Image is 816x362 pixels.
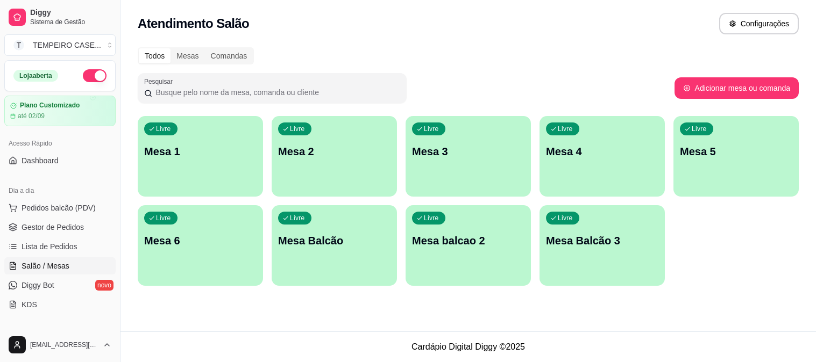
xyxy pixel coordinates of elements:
[4,182,116,199] div: Dia a dia
[4,257,116,274] a: Salão / Mesas
[22,202,96,213] span: Pedidos balcão (PDV)
[138,116,263,197] button: LivreMesa 1
[4,326,116,343] div: Catálogo
[540,205,665,286] button: LivreMesa Balcão 3
[406,116,531,197] button: LivreMesa 3
[719,13,799,34] button: Configurações
[673,116,799,197] button: LivreMesa 5
[22,260,69,271] span: Salão / Mesas
[139,48,171,63] div: Todos
[680,144,792,159] p: Mesa 5
[278,233,391,248] p: Mesa Balcão
[412,144,524,159] p: Mesa 3
[278,144,391,159] p: Mesa 2
[205,48,253,63] div: Comandas
[144,233,257,248] p: Mesa 6
[4,219,116,236] a: Gestor de Pedidos
[424,125,439,133] p: Livre
[22,299,37,310] span: KDS
[138,205,263,286] button: LivreMesa 6
[4,332,116,358] button: [EMAIL_ADDRESS][DOMAIN_NAME]
[424,214,439,222] p: Livre
[558,125,573,133] p: Livre
[4,4,116,30] a: DiggySistema de Gestão
[4,96,116,126] a: Plano Customizadoaté 02/09
[30,18,111,26] span: Sistema de Gestão
[22,241,77,252] span: Lista de Pedidos
[290,125,305,133] p: Livre
[22,155,59,166] span: Dashboard
[30,8,111,18] span: Diggy
[171,48,204,63] div: Mesas
[540,116,665,197] button: LivreMesa 4
[138,15,249,32] h2: Atendimento Salão
[22,222,84,233] span: Gestor de Pedidos
[406,205,531,286] button: LivreMesa balcao 2
[4,34,116,56] button: Select a team
[30,341,98,349] span: [EMAIL_ADDRESS][DOMAIN_NAME]
[4,135,116,152] div: Acesso Rápido
[290,214,305,222] p: Livre
[144,144,257,159] p: Mesa 1
[4,199,116,216] button: Pedidos balcão (PDV)
[558,214,573,222] p: Livre
[156,214,171,222] p: Livre
[412,233,524,248] p: Mesa balcao 2
[4,152,116,169] a: Dashboard
[33,40,101,50] div: TEMPEIRO CASE ...
[4,238,116,255] a: Lista de Pedidos
[20,102,80,110] article: Plano Customizado
[4,296,116,313] a: KDS
[83,69,107,82] button: Alterar Status
[22,280,54,291] span: Diggy Bot
[13,40,24,50] span: T
[675,77,799,99] button: Adicionar mesa ou comanda
[156,125,171,133] p: Livre
[272,205,397,286] button: LivreMesa Balcão
[144,77,176,86] label: Pesquisar
[4,277,116,294] a: Diggy Botnovo
[120,331,816,362] footer: Cardápio Digital Diggy © 2025
[13,70,58,82] div: Loja aberta
[272,116,397,197] button: LivreMesa 2
[692,125,707,133] p: Livre
[152,87,400,98] input: Pesquisar
[546,144,658,159] p: Mesa 4
[546,233,658,248] p: Mesa Balcão 3
[18,112,45,120] article: até 02/09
